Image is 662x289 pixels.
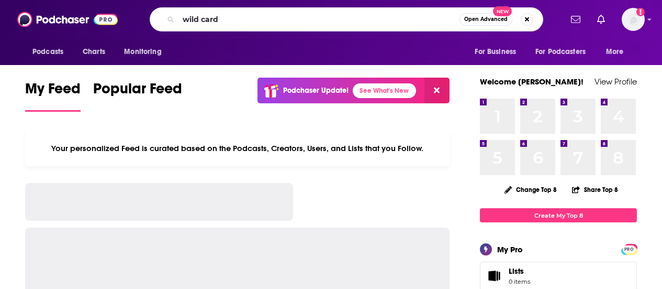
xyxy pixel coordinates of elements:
[623,245,635,253] a: PRO
[25,131,450,166] div: Your personalized Feed is curated based on the Podcasts, Creators, Users, and Lists that you Follow.
[480,208,637,222] a: Create My Top 8
[571,179,619,200] button: Share Top 8
[459,13,512,26] button: Open AdvancedNew
[606,45,624,59] span: More
[480,77,584,87] a: Welcome [PERSON_NAME]!
[25,80,81,104] span: My Feed
[150,7,543,31] div: Search podcasts, credits, & more...
[484,269,504,283] span: Lists
[509,278,530,285] span: 0 items
[535,45,586,59] span: For Podcasters
[25,42,77,62] button: open menu
[178,11,459,28] input: Search podcasts, credits, & more...
[509,266,530,276] span: Lists
[509,266,524,276] span: Lists
[475,45,516,59] span: For Business
[467,42,529,62] button: open menu
[622,8,645,31] button: Show profile menu
[117,42,175,62] button: open menu
[124,45,161,59] span: Monitoring
[493,6,512,16] span: New
[93,80,182,112] a: Popular Feed
[353,83,416,98] a: See What's New
[83,45,105,59] span: Charts
[594,77,637,87] a: View Profile
[622,8,645,31] span: Logged in as eva.kerins
[529,42,601,62] button: open menu
[623,245,635,253] span: PRO
[498,183,563,196] button: Change Top 8
[497,244,523,254] div: My Pro
[17,9,118,29] img: Podchaser - Follow, Share and Rate Podcasts
[599,42,637,62] button: open menu
[32,45,63,59] span: Podcasts
[593,10,609,28] a: Show notifications dropdown
[567,10,585,28] a: Show notifications dropdown
[464,17,508,22] span: Open Advanced
[93,80,182,104] span: Popular Feed
[25,80,81,112] a: My Feed
[283,86,349,95] p: Podchaser Update!
[76,42,111,62] a: Charts
[622,8,645,31] img: User Profile
[636,8,645,16] svg: Add a profile image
